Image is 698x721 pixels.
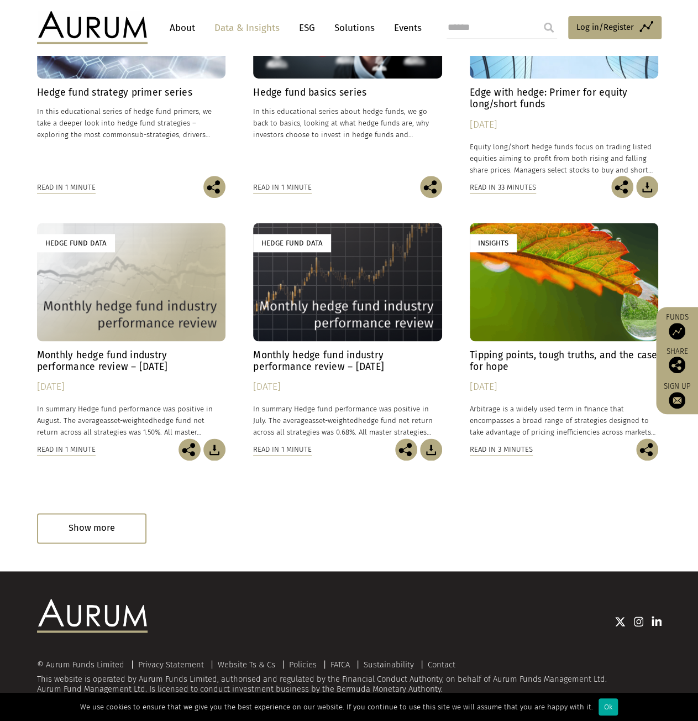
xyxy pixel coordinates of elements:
div: © Aurum Funds Limited [37,660,130,668]
p: In this educational series of hedge fund primers, we take a deeper look into hedge fund strategie... [37,106,226,140]
a: Policies [289,659,317,669]
input: Submit [538,17,560,39]
img: Download Article [420,438,442,461]
div: This website is operated by Aurum Funds Limited, authorised and regulated by the Financial Conduc... [37,660,662,694]
a: Website Ts & Cs [218,659,275,669]
span: sub-strategies [132,130,179,139]
a: ESG [293,18,321,38]
h4: Tipping points, tough truths, and the case for hope [470,349,659,373]
div: Read in 33 minutes [470,181,536,194]
img: Download Article [636,176,658,198]
a: Funds [662,312,692,339]
div: [DATE] [470,117,659,133]
img: Share this post [203,176,225,198]
img: Linkedin icon [652,616,662,627]
img: Share this post [420,176,442,198]
img: Aurum [37,11,148,44]
div: [DATE] [470,379,659,395]
img: Instagram icon [634,616,644,627]
a: Insights Tipping points, tough truths, and the case for hope [DATE] Arbitrage is a widely used te... [470,223,659,438]
h4: Hedge fund strategy primer series [37,87,226,98]
div: Show more [37,513,146,544]
div: [DATE] [253,379,442,395]
p: In summary Hedge fund performance was positive in August. The average hedge fund net return acros... [37,403,226,438]
img: Share this post [179,438,201,461]
div: [DATE] [37,379,226,395]
img: Share this post [395,438,417,461]
a: Contact [428,659,455,669]
img: Sign up to our newsletter [669,392,685,409]
p: In summary Hedge fund performance was positive in July. The average hedge fund net return across ... [253,403,442,438]
a: Events [389,18,422,38]
div: Read in 1 minute [253,181,312,194]
div: Read in 1 minute [37,181,96,194]
a: Hedge Fund Data Monthly hedge fund industry performance review – [DATE] [DATE] In summary Hedge f... [253,223,442,438]
div: Read in 3 minutes [470,443,533,456]
div: Hedge Fund Data [253,234,331,252]
h4: Edge with hedge: Primer for equity long/short funds [470,87,659,110]
a: Data & Insights [209,18,285,38]
p: Arbitrage is a widely used term in finance that encompasses a broad range of strategies designed ... [470,403,659,438]
p: In this educational series about hedge funds, we go back to basics, looking at what hedge funds a... [253,106,442,140]
div: Hedge Fund Data [37,234,115,252]
a: Sustainability [364,659,414,669]
div: Read in 1 minute [37,443,96,456]
div: Read in 1 minute [253,443,312,456]
img: Access Funds [669,323,685,339]
img: Share this post [636,438,658,461]
span: asset-weighted [308,416,358,425]
img: Aurum Logo [37,599,148,632]
img: Share this post [669,357,685,373]
h4: Monthly hedge fund industry performance review – [DATE] [37,349,226,373]
a: Privacy Statement [138,659,204,669]
a: Sign up [662,382,692,409]
img: Twitter icon [615,616,626,627]
span: Log in/Register [576,20,634,34]
h4: Hedge fund basics series [253,87,442,98]
div: Ok [599,698,618,715]
h4: Monthly hedge fund industry performance review – [DATE] [253,349,442,373]
a: Solutions [329,18,380,38]
a: About [164,18,201,38]
div: Share [662,348,692,373]
a: Log in/Register [568,16,662,39]
div: Insights [470,234,517,252]
span: asset-weighted [103,416,153,425]
a: FATCA [330,659,350,669]
a: Hedge Fund Data Monthly hedge fund industry performance review – [DATE] [DATE] In summary Hedge f... [37,223,226,438]
img: Share this post [611,176,633,198]
p: Equity long/short hedge funds focus on trading listed equities aiming to profit from both rising ... [470,141,659,176]
img: Download Article [203,438,225,461]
